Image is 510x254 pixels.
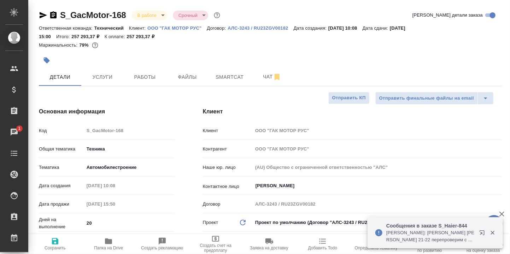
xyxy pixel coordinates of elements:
button: 🙏 [485,215,503,233]
div: Техника [84,143,175,155]
button: Заявка на доставку [242,234,296,254]
h4: Основная информация [39,107,175,116]
button: Срочный [176,12,200,18]
button: Папка на Drive [82,234,135,254]
input: Пустое поле [253,162,502,172]
p: Контактное лицо [203,183,253,190]
button: Открыть в новой вкладке [475,226,492,243]
button: Скопировать ссылку [49,11,58,19]
span: Чат [255,72,289,81]
div: В работе [132,11,167,20]
input: Пустое поле [84,199,146,209]
p: Маржинальность: [39,42,79,48]
button: Создать рекламацию [135,234,189,254]
p: Дней на выполнение [39,216,84,230]
p: 79% [79,42,90,48]
p: Клиент: [129,25,147,31]
button: Закрыть [485,230,500,236]
span: Создать рекламацию [141,246,183,250]
button: Определить тематику [350,234,403,254]
p: Технический [94,25,129,31]
p: Общая тематика [39,146,84,153]
span: Создать счет на предоплату [193,243,238,253]
p: 257 293,37 ₽ [71,34,104,39]
a: АЛС-3243 / RU23ZGV00182 [228,25,293,31]
span: Детали [43,73,77,82]
a: ООО "ГАК МОТОР РУС" [147,25,207,31]
p: Наше юр. лицо [203,164,253,171]
button: Отправить КП [328,92,370,104]
button: Добавить тэг [39,53,54,68]
span: Отправить КП [332,94,366,102]
p: Тематика [39,164,84,171]
span: 1 [14,125,25,132]
span: Smartcat [213,73,247,82]
p: Дата продажи [39,201,84,208]
span: Заявка на доставку [250,246,288,250]
button: Open [498,185,500,187]
input: Пустое поле [253,199,502,209]
p: Клиент [203,127,253,134]
div: split button [375,92,494,105]
p: [PERSON_NAME]: [PERSON_NAME] [PERSON_NAME] 21-22 перепроверим с фабрикой корректность значений. Д... [386,229,475,243]
input: Пустое поле [253,125,502,136]
span: Работы [128,73,162,82]
span: Услуги [86,73,119,82]
span: Сохранить [45,246,66,250]
input: Пустое поле [253,144,502,154]
p: Договор [203,201,253,208]
div: Проект по умолчанию (Договор "АЛС-3243 / RU23ZGV00182", контрагент "ООО "ГАК МОТОР РУС"") [253,217,502,229]
p: Дата сдачи: [363,25,390,31]
div: В работе [173,11,208,20]
p: Проект [203,219,218,226]
input: ✎ Введи что-нибудь [84,218,175,228]
button: Добавить Todo [296,234,349,254]
button: В работе [135,12,159,18]
span: [PERSON_NAME] детали заказа [412,12,483,19]
p: Контрагент [203,146,253,153]
input: Пустое поле [84,125,175,136]
a: 1 [2,123,27,141]
span: Добавить Todo [308,246,337,250]
p: Итого: [56,34,71,39]
p: К оплате: [105,34,127,39]
p: Сообщения в заказе S_Haier-844 [386,222,475,229]
button: Скопировать ссылку для ЯМессенджера [39,11,47,19]
div: Автомобилестроение [84,161,175,173]
svg: Отписаться [273,73,281,81]
button: Сохранить [28,234,82,254]
button: Отправить финальные файлы на email [375,92,478,105]
p: [DATE] 10:08 [328,25,363,31]
span: Определить тематику [355,246,398,250]
input: Пустое поле [84,181,146,191]
span: Отправить финальные файлы на email [379,94,474,102]
p: Договор: [207,25,228,31]
h4: Клиент [203,107,502,116]
span: Папка на Drive [94,246,123,250]
p: 257 293,37 ₽ [127,34,159,39]
button: Создать счет на предоплату [189,234,242,254]
span: Файлы [170,73,204,82]
p: Ответственная команда: [39,25,94,31]
a: S_GacMotor-168 [60,10,126,20]
p: Дата создания [39,182,84,189]
p: Код [39,127,84,134]
p: Дата создания: [294,25,328,31]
